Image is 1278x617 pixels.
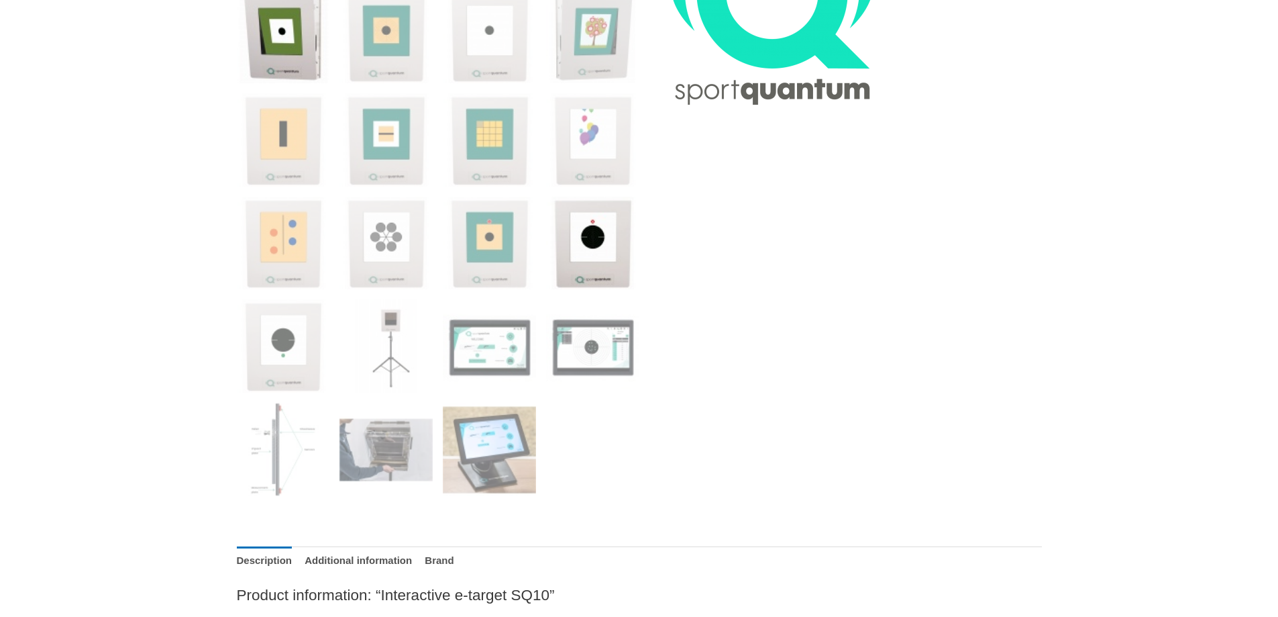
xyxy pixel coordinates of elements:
[237,585,1042,605] h2: Product information: “Interactive e-target SQ10”
[237,299,330,393] img: Interactive e-target SQ10 - Image 13
[237,403,330,496] img: Interactive e-target SQ10 - Image 17
[305,547,412,575] a: Additional information
[443,299,536,393] img: Interactive e-target SQ10 - Image 15
[339,403,433,496] img: Interactive e-target SQ10 - Image 18
[339,299,433,393] img: Interactive e-target SQ10 - Image 14
[546,93,639,187] img: Interactive e-target SQ10 - Image 8
[339,93,433,187] img: Interactive e-target SQ10 - Image 6
[425,547,454,575] a: Brand
[443,403,536,496] img: Interactive e-target SQ10 - Image 19
[443,197,536,290] img: Interactive e-target SQ10 - Image 11
[546,197,639,290] img: Interactive e-target SQ10 - Image 12
[237,197,330,290] img: Interactive e-target SQ10 - Image 9
[443,93,536,187] img: Interactive e-target SQ10 - Image 7
[237,93,330,187] img: Interactive e-target SQ10 - Image 5
[237,547,292,575] a: Description
[339,197,433,290] img: Interactive e-target SQ10 - Image 10
[546,299,639,393] img: Interactive e-target SQ10 - Image 16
